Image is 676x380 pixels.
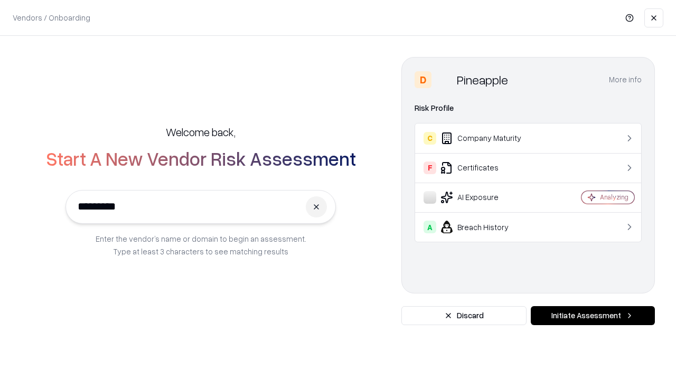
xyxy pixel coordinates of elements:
[46,148,356,169] h2: Start A New Vendor Risk Assessment
[609,70,642,89] button: More info
[424,221,436,233] div: A
[415,71,431,88] div: D
[13,12,90,23] p: Vendors / Onboarding
[424,132,550,145] div: Company Maturity
[424,191,550,204] div: AI Exposure
[457,71,508,88] div: Pineapple
[424,161,550,174] div: Certificates
[424,221,550,233] div: Breach History
[415,102,642,115] div: Risk Profile
[401,306,527,325] button: Discard
[531,306,655,325] button: Initiate Assessment
[436,71,453,88] img: Pineapple
[600,193,628,202] div: Analyzing
[166,125,236,139] h5: Welcome back,
[96,232,306,258] p: Enter the vendor’s name or domain to begin an assessment. Type at least 3 characters to see match...
[424,161,436,174] div: F
[424,132,436,145] div: C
